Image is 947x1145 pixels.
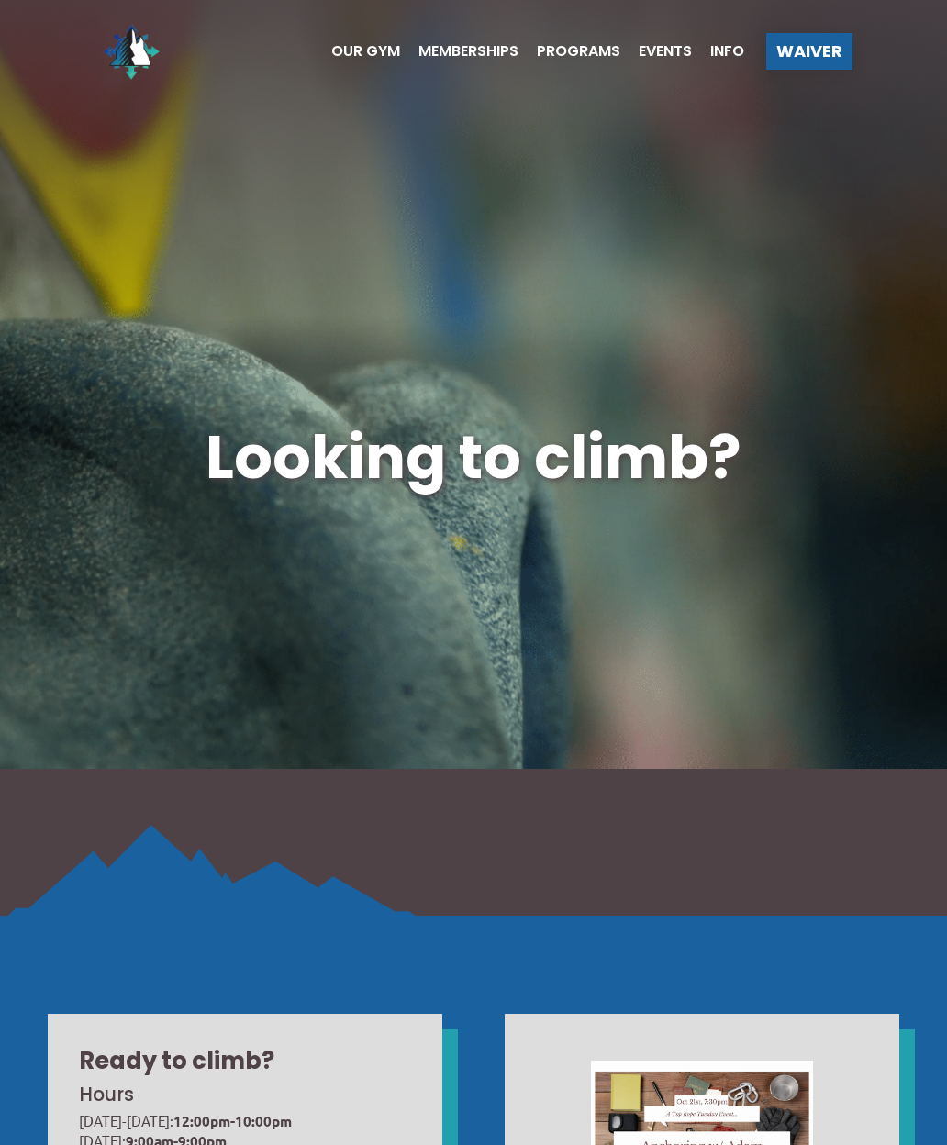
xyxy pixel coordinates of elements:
strong: 12:00pm-10:00pm [173,1112,292,1130]
span: Our Gym [331,44,400,59]
h3: Hours [79,1082,407,1108]
img: North Wall Logo [95,15,168,88]
span: Memberships [418,44,518,59]
a: Programs [518,44,620,59]
span: Programs [537,44,620,59]
span: Events [639,44,692,59]
span: Waiver [776,43,842,60]
span: Info [710,44,744,59]
a: Info [692,44,744,59]
a: Waiver [766,33,852,70]
a: Events [620,44,692,59]
h2: Ready to climb? [79,1045,411,1078]
a: Our Gym [313,44,400,59]
a: Memberships [400,44,518,59]
h1: Looking to climb? [48,417,900,500]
